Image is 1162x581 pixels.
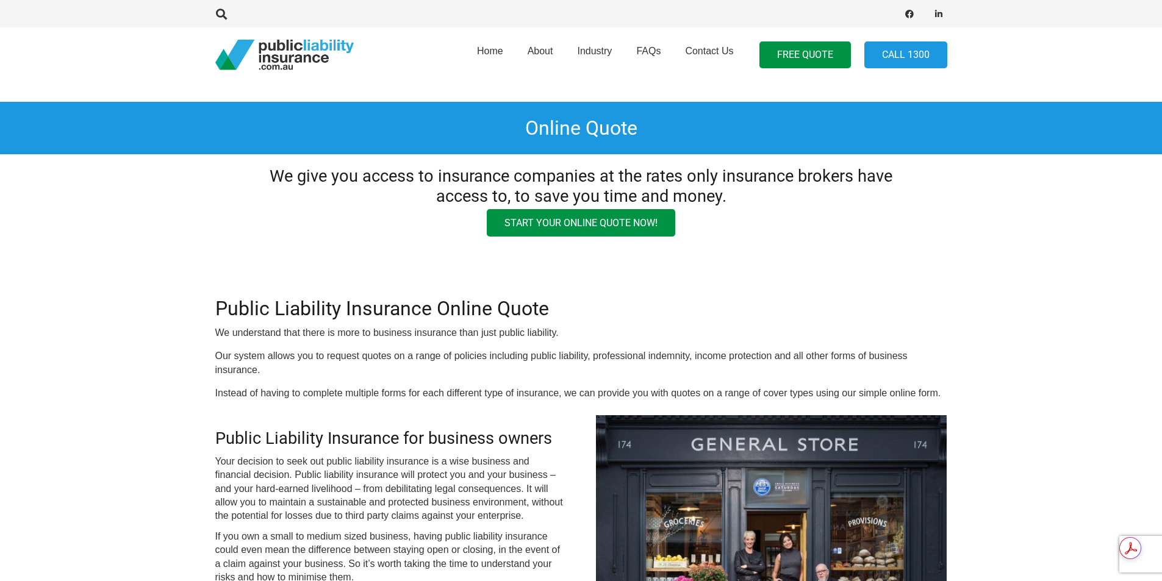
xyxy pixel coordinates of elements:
span: Industry [577,46,612,56]
a: Facebook [901,5,918,23]
p: Instead of having to complete multiple forms for each different type of insurance, we can provide... [215,387,947,400]
a: pli_logotransparent [215,40,354,70]
h2: Public Liability Insurance Online Quote [215,297,947,320]
a: About [515,24,565,86]
a: Industry [565,24,624,86]
a: FAQs [624,24,673,86]
a: Contact Us [673,24,745,86]
a: Search [210,9,234,20]
span: Contact Us [685,46,733,56]
a: Home [465,24,515,86]
span: Home [477,46,503,56]
a: Start your online quote now! [487,209,675,237]
span: FAQs [636,46,661,56]
p: Our system allows you to request quotes on a range of policies including public liability, profes... [215,349,947,377]
h3: Public Liability Insurance for business owners [215,429,567,449]
a: LinkedIn [930,5,947,23]
p: We understand that there is more to business insurance than just public liability. [215,326,947,340]
span: About [528,46,553,56]
a: Call 1300 [864,41,947,69]
a: FREE QUOTE [759,41,851,69]
span: Your decision to seek out public liability insurance is a wise business and financial decision. P... [215,456,563,521]
h3: We give you access to insurance companies at the rates only insurance brokers have access to, to ... [244,166,918,206]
